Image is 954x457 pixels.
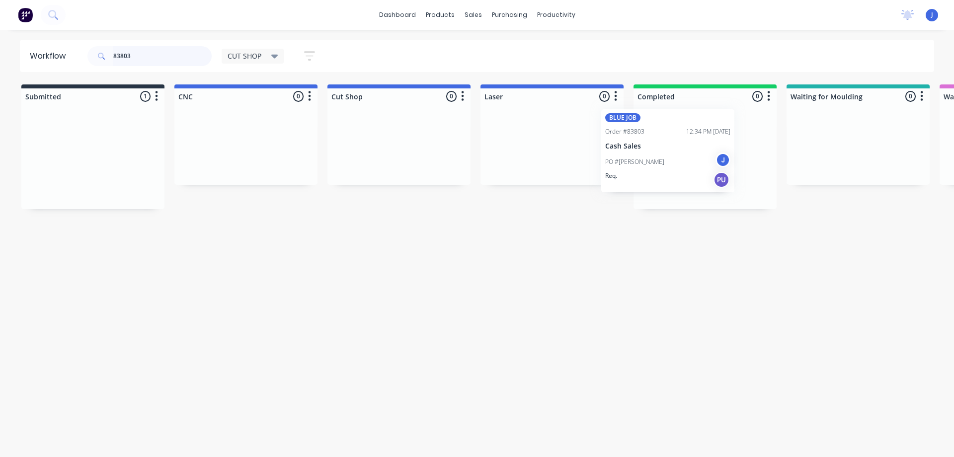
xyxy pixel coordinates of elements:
[931,10,933,19] span: J
[228,51,261,61] span: CUT SHOP
[113,46,212,66] input: Search for orders...
[487,7,532,22] div: purchasing
[421,7,460,22] div: products
[532,7,580,22] div: productivity
[30,50,71,62] div: Workflow
[18,7,33,22] img: Factory
[460,7,487,22] div: sales
[374,7,421,22] a: dashboard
